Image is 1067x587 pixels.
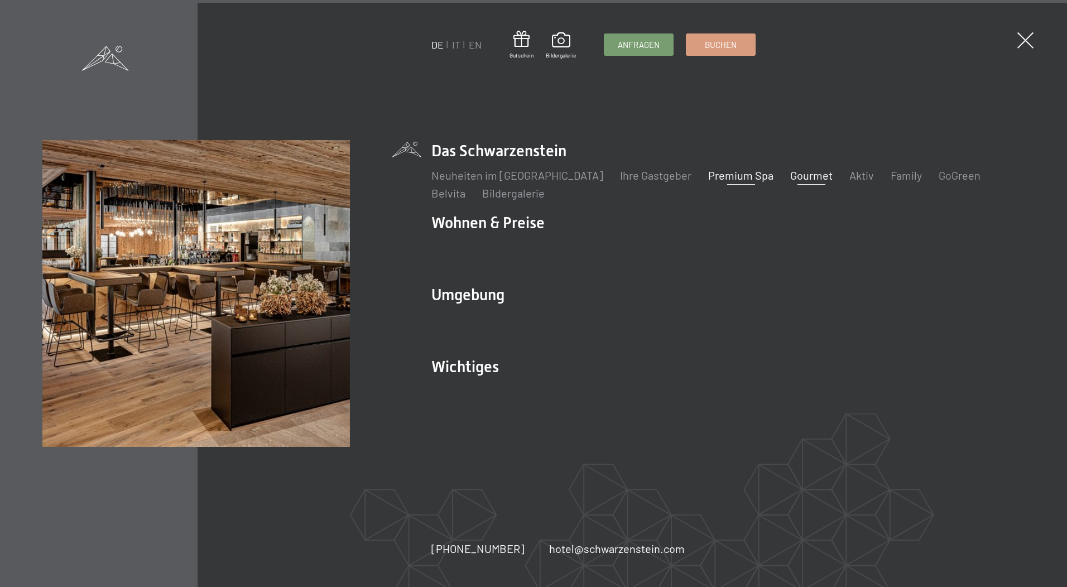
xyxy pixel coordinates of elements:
[790,169,833,182] a: Gourmet
[431,541,525,556] a: [PHONE_NUMBER]
[604,34,673,55] a: Anfragen
[431,542,525,555] span: [PHONE_NUMBER]
[686,34,755,55] a: Buchen
[549,541,685,556] a: hotel@schwarzenstein.com
[510,31,533,59] a: Gutschein
[469,39,482,51] a: EN
[705,39,737,51] span: Buchen
[849,169,874,182] a: Aktiv
[891,169,922,182] a: Family
[482,186,545,200] a: Bildergalerie
[546,51,576,59] span: Bildergalerie
[452,39,460,51] a: IT
[42,140,350,448] img: Ein Wellness-Urlaub in Südtirol – 7.700 m² Spa, 10 Saunen
[939,169,981,182] a: GoGreen
[546,32,576,59] a: Bildergalerie
[510,51,533,59] span: Gutschein
[708,169,773,182] a: Premium Spa
[431,39,444,51] a: DE
[431,169,603,182] a: Neuheiten im [GEOGRAPHIC_DATA]
[620,169,691,182] a: Ihre Gastgeber
[618,39,660,51] span: Anfragen
[431,186,465,200] a: Belvita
